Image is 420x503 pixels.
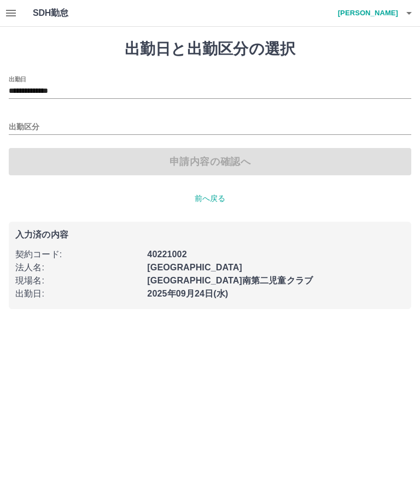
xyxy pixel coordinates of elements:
[147,289,228,298] b: 2025年09月24日(水)
[9,193,411,204] p: 前へ戻る
[15,261,141,274] p: 法人名 :
[147,263,242,272] b: [GEOGRAPHIC_DATA]
[15,248,141,261] p: 契約コード :
[15,287,141,300] p: 出勤日 :
[147,276,313,285] b: [GEOGRAPHIC_DATA]南第二児童クラブ
[15,230,405,239] p: 入力済の内容
[9,75,26,83] label: 出勤日
[15,274,141,287] p: 現場名 :
[147,250,186,259] b: 40221002
[9,40,411,58] h1: 出勤日と出勤区分の選択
